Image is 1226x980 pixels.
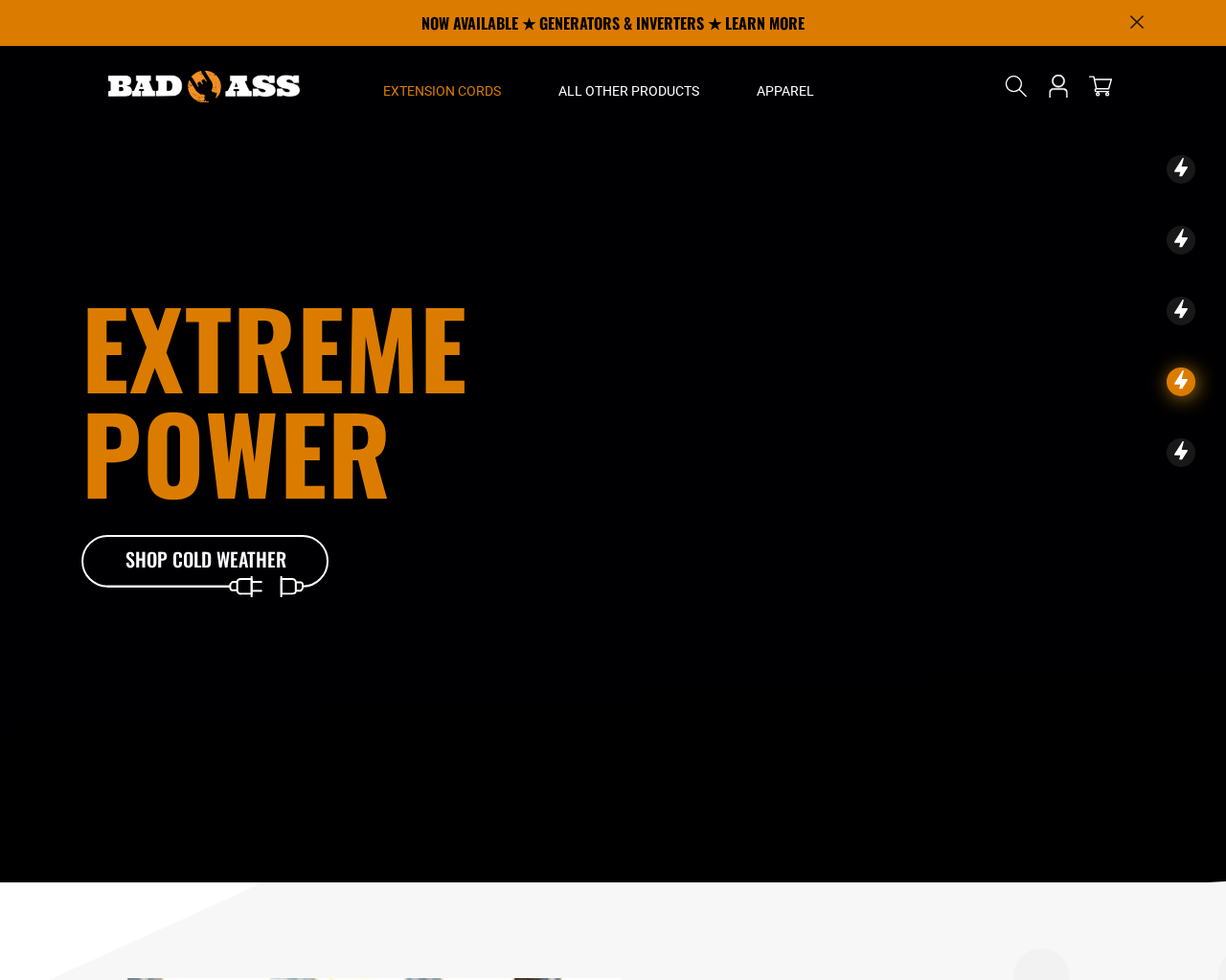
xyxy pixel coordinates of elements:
[108,71,300,102] img: Bad Ass Extension Cords
[81,294,719,504] h1: extreme power
[81,535,330,589] a: Shop Cold Weather
[1001,71,1032,101] summary: Search
[757,82,814,100] span: Apparel
[383,82,501,100] span: Extension Cords
[530,46,728,126] summary: All Other Products
[558,82,699,100] span: All Other Products
[354,46,530,126] summary: Extension Cords
[728,46,843,126] summary: Apparel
